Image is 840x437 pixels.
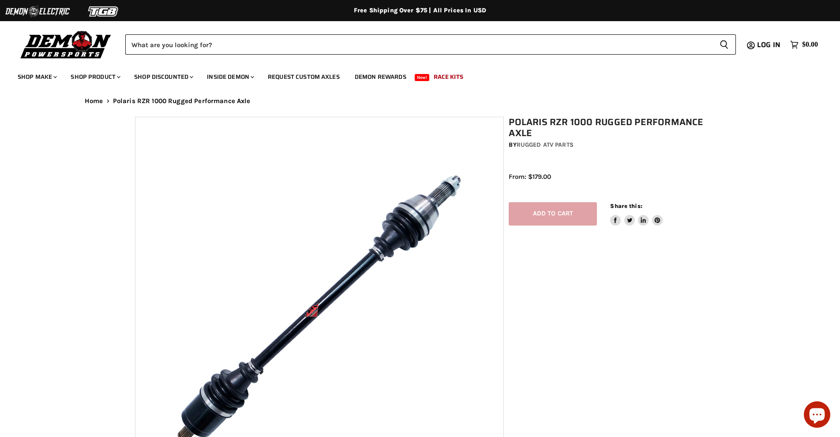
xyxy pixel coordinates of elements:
[509,117,710,139] h1: Polaris RZR 1000 Rugged Performance Axle
[610,202,663,226] aside: Share this:
[4,3,71,20] img: Demon Electric Logo 2
[11,64,816,86] ul: Main menu
[427,68,470,86] a: Race Kits
[509,173,551,181] span: From: $179.00
[113,97,251,105] span: Polaris RZR 1000 Rugged Performance Axle
[200,68,259,86] a: Inside Demon
[125,34,736,55] form: Product
[85,97,103,105] a: Home
[712,34,736,55] button: Search
[348,68,413,86] a: Demon Rewards
[509,140,710,150] div: by
[517,141,574,148] a: Rugged ATV Parts
[786,38,822,51] a: $0.00
[802,41,818,49] span: $0.00
[125,34,712,55] input: Search
[18,29,114,60] img: Demon Powersports
[67,7,773,15] div: Free Shipping Over $75 | All Prices In USD
[261,68,346,86] a: Request Custom Axles
[801,401,833,430] inbox-online-store-chat: Shopify online store chat
[753,41,786,49] a: Log in
[64,68,126,86] a: Shop Product
[757,39,780,50] span: Log in
[127,68,199,86] a: Shop Discounted
[415,74,430,81] span: New!
[11,68,62,86] a: Shop Make
[610,203,642,209] span: Share this:
[71,3,137,20] img: TGB Logo 2
[67,97,773,105] nav: Breadcrumbs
